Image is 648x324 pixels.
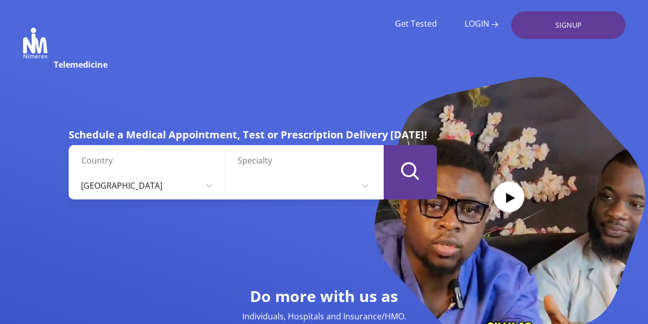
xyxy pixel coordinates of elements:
[196,287,452,306] h2: Do more with us as
[81,154,219,167] label: Country
[465,19,498,29] a: LOGIN
[23,28,48,58] img: Nimerex
[69,128,437,141] h5: Schedule a Medical Appointment, Test or Prescription Delivery [DATE]!
[196,310,452,322] p: Individuals, Hospitals and Insurance/HMO.
[511,11,625,39] a: SIGNUP
[395,19,437,29] a: Get Tested
[238,154,375,167] label: Specialty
